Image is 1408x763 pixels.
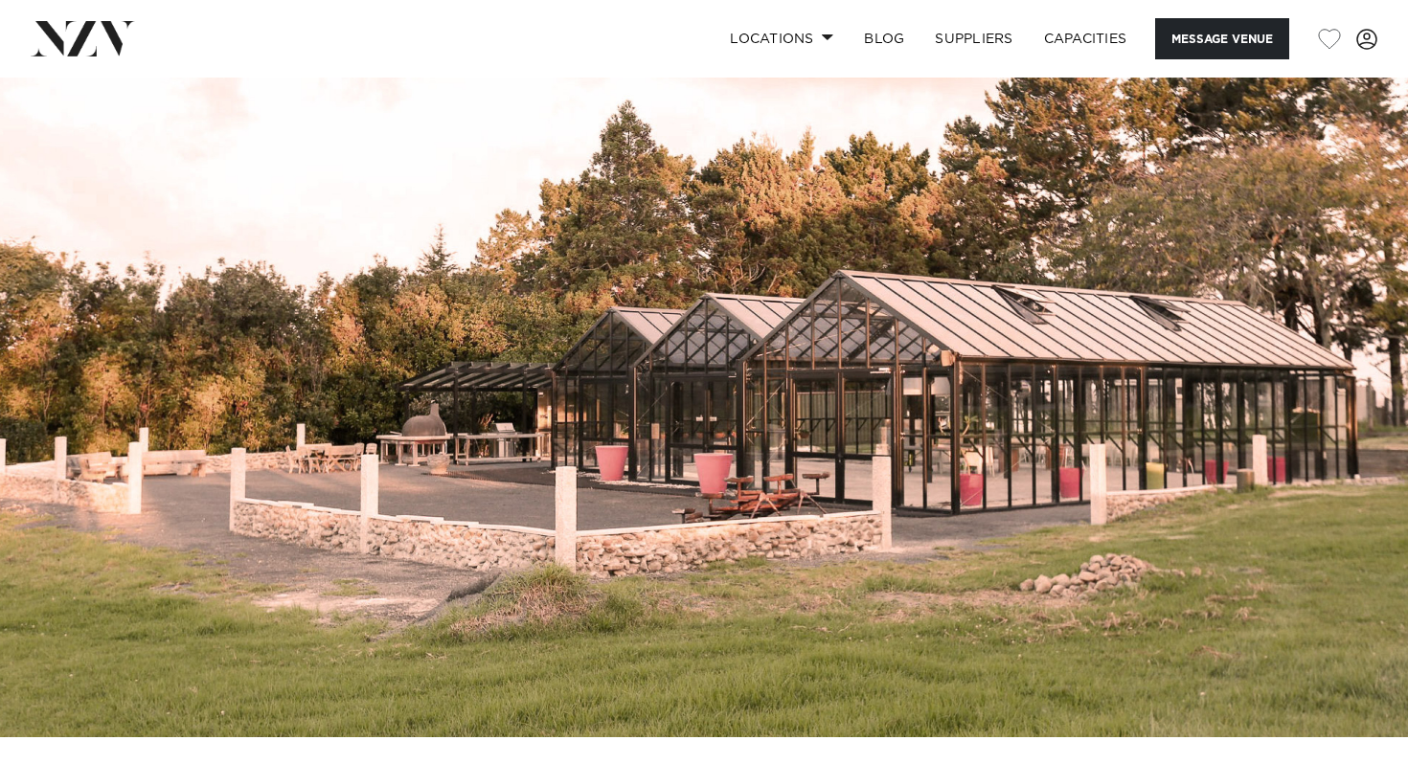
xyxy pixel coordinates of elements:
[849,18,920,59] a: BLOG
[920,18,1028,59] a: SUPPLIERS
[715,18,849,59] a: Locations
[1029,18,1143,59] a: Capacities
[1155,18,1289,59] button: Message Venue
[31,21,135,56] img: nzv-logo.png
